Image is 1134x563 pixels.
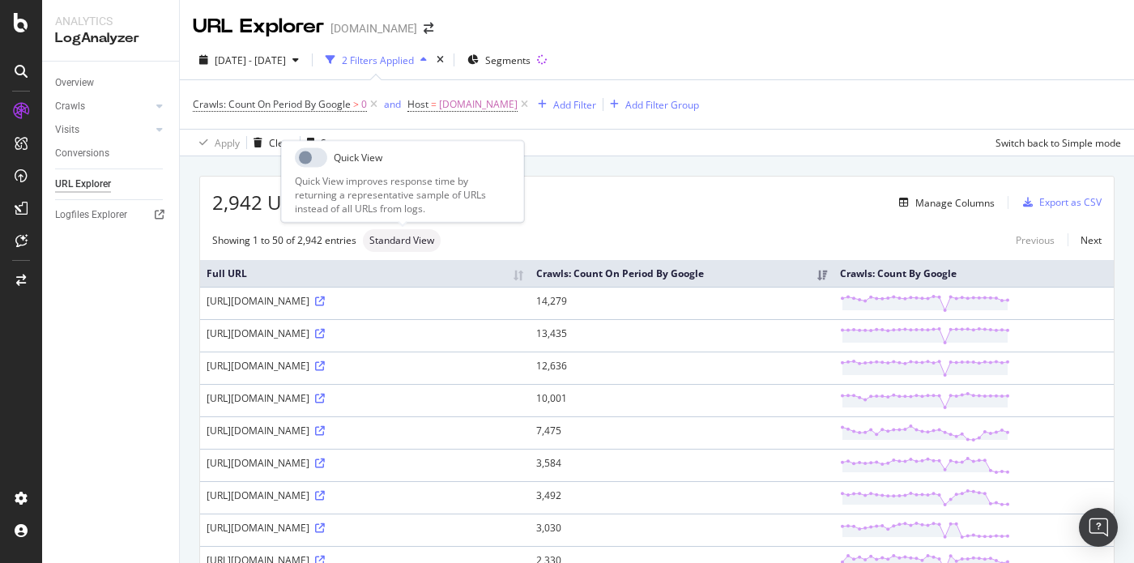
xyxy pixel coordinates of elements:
th: Crawls: Count By Google [833,260,1114,287]
div: [URL][DOMAIN_NAME] [207,488,523,502]
div: Analytics [55,13,166,29]
a: Next [1068,228,1102,252]
button: Segments [461,47,537,73]
a: Conversions [55,145,168,162]
span: > [353,97,359,111]
button: 2 Filters Applied [319,47,433,73]
button: Clear [247,130,293,156]
button: Export as CSV [1017,190,1102,215]
span: Crawls: Count On Period By Google [193,97,351,111]
th: Crawls: Count On Period By Google: activate to sort column ascending [530,260,833,287]
div: Conversions [55,145,109,162]
td: 13,435 [530,319,833,352]
td: 14,279 [530,287,833,319]
div: [URL][DOMAIN_NAME] [207,521,523,535]
div: URL Explorer [55,176,111,193]
div: [URL][DOMAIN_NAME] [207,359,523,373]
a: Logfiles Explorer [55,207,168,224]
span: Standard View [369,236,434,245]
button: and [384,96,401,112]
td: 3,492 [530,481,833,514]
div: Open Intercom Messenger [1079,508,1118,547]
span: Host [407,97,428,111]
div: Add Filter Group [625,98,699,112]
div: LogAnalyzer [55,29,166,48]
div: Quick View improves response time by returning a representative sample of URLs instead of all URL... [295,173,510,215]
button: Add Filter [531,95,596,114]
span: 2,942 URLs found [212,189,373,216]
div: [URL][DOMAIN_NAME] [207,294,523,308]
td: 7,475 [530,416,833,449]
div: [DOMAIN_NAME] [330,20,417,36]
div: Add Filter [553,98,596,112]
div: [URL][DOMAIN_NAME] [207,326,523,340]
td: 12,636 [530,352,833,384]
a: Crawls [55,98,151,115]
div: Clear [269,136,293,150]
div: Save [321,136,343,150]
a: Overview [55,75,168,92]
td: 3,030 [530,514,833,546]
button: Add Filter Group [603,95,699,114]
div: [URL][DOMAIN_NAME] [207,424,523,437]
div: times [433,52,447,68]
div: Crawls [55,98,85,115]
div: Manage Columns [915,196,995,210]
td: 10,001 [530,384,833,416]
div: Quick View [334,151,382,164]
span: [DATE] - [DATE] [215,53,286,67]
div: Logfiles Explorer [55,207,127,224]
button: Apply [193,130,240,156]
span: = [431,97,437,111]
div: Switch back to Simple mode [995,136,1121,150]
th: Full URL: activate to sort column ascending [200,260,530,287]
div: Apply [215,136,240,150]
div: [URL][DOMAIN_NAME] [207,456,523,470]
div: 2 Filters Applied [342,53,414,67]
div: and [384,97,401,111]
button: Manage Columns [893,193,995,212]
a: Visits [55,122,151,139]
button: [DATE] - [DATE] [193,47,305,73]
a: URL Explorer [55,176,168,193]
td: 3,584 [530,449,833,481]
button: Switch back to Simple mode [989,130,1121,156]
div: Export as CSV [1039,195,1102,209]
div: arrow-right-arrow-left [424,23,433,34]
div: Showing 1 to 50 of 2,942 entries [212,233,356,247]
div: Overview [55,75,94,92]
div: URL Explorer [193,13,324,41]
button: Save [301,130,343,156]
span: 0 [361,93,367,116]
span: Segments [485,53,531,67]
div: [URL][DOMAIN_NAME] [207,391,523,405]
span: [DOMAIN_NAME] [439,93,518,116]
div: Visits [55,122,79,139]
div: neutral label [363,229,441,252]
